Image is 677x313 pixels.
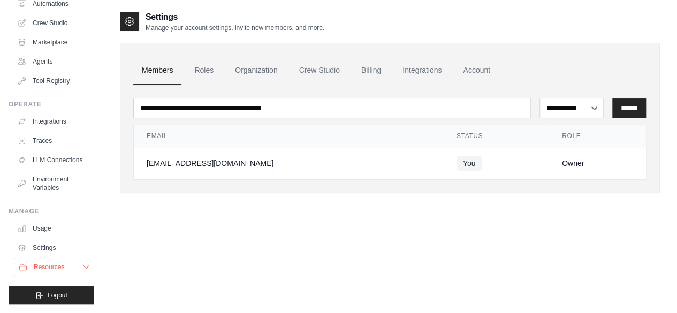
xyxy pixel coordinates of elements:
[9,100,94,109] div: Operate
[562,158,633,169] div: Owner
[9,207,94,216] div: Manage
[13,53,94,70] a: Agents
[133,56,181,85] a: Members
[13,151,94,169] a: LLM Connections
[444,125,549,147] th: Status
[14,258,95,276] button: Resources
[13,171,94,196] a: Environment Variables
[549,125,646,147] th: Role
[13,220,94,237] a: Usage
[147,158,431,169] div: [EMAIL_ADDRESS][DOMAIN_NAME]
[9,286,94,304] button: Logout
[353,56,390,85] a: Billing
[13,113,94,130] a: Integrations
[454,56,499,85] a: Account
[146,11,324,24] h2: Settings
[457,156,482,171] span: You
[13,132,94,149] a: Traces
[291,56,348,85] a: Crew Studio
[134,125,444,147] th: Email
[13,14,94,32] a: Crew Studio
[13,34,94,51] a: Marketplace
[226,56,286,85] a: Organization
[34,263,64,271] span: Resources
[146,24,324,32] p: Manage your account settings, invite new members, and more.
[48,291,67,300] span: Logout
[13,239,94,256] a: Settings
[394,56,450,85] a: Integrations
[13,72,94,89] a: Tool Registry
[186,56,222,85] a: Roles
